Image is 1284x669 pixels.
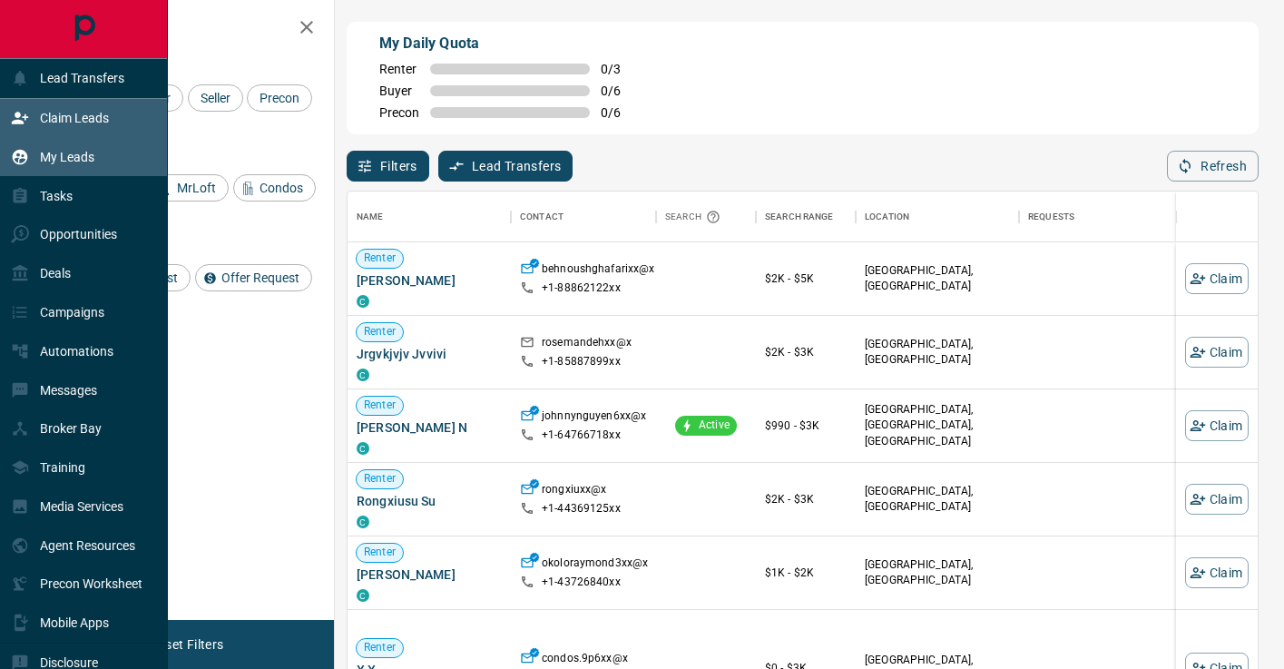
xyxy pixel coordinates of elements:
[865,484,1010,515] p: [GEOGRAPHIC_DATA], [GEOGRAPHIC_DATA]
[765,491,847,507] p: $2K - $3K
[1185,337,1249,368] button: Claim
[542,280,621,296] p: +1- 88862122xx
[1028,192,1074,242] div: Requests
[665,192,725,242] div: Search
[765,271,847,287] p: $2K - $5K
[542,501,621,517] p: +1- 44369125xx
[379,105,419,120] span: Precon
[357,492,502,510] span: Rongxiusu Su
[542,261,654,280] p: behnoushghafarixx@x
[357,324,403,339] span: Renter
[865,557,1010,588] p: [GEOGRAPHIC_DATA], [GEOGRAPHIC_DATA]
[357,251,403,266] span: Renter
[765,344,847,360] p: $2K - $3K
[357,545,403,560] span: Renter
[357,398,403,413] span: Renter
[1185,484,1249,515] button: Claim
[357,640,403,655] span: Renter
[215,271,306,285] span: Offer Request
[357,566,502,584] span: [PERSON_NAME]
[58,18,316,40] h2: Filters
[765,565,847,581] p: $1K - $2K
[247,84,312,112] div: Precon
[253,91,306,105] span: Precon
[233,174,316,202] div: Condos
[357,369,369,381] div: condos.ca
[1185,410,1249,441] button: Claim
[1167,151,1259,182] button: Refresh
[151,174,229,202] div: MrLoft
[542,335,632,354] p: rosemandehxx@x
[357,295,369,308] div: condos.ca
[542,354,621,369] p: +1- 85887899xx
[756,192,856,242] div: Search Range
[357,471,403,487] span: Renter
[1185,557,1249,588] button: Claim
[865,263,1010,294] p: [GEOGRAPHIC_DATA], [GEOGRAPHIC_DATA]
[379,62,419,76] span: Renter
[601,105,641,120] span: 0 / 6
[765,418,847,434] p: $990 - $3K
[542,428,621,443] p: +1- 64766718xx
[194,91,237,105] span: Seller
[511,192,656,242] div: Contact
[253,181,309,195] span: Condos
[691,418,737,433] span: Active
[542,575,621,590] p: +1- 43726840xx
[1019,192,1182,242] div: Requests
[357,589,369,602] div: condos.ca
[357,418,502,437] span: [PERSON_NAME] N
[357,345,502,363] span: Jrgvkjvjv Jvvivi
[348,192,511,242] div: Name
[765,192,834,242] div: Search Range
[542,408,646,428] p: johnnynguyen6xx@x
[856,192,1019,242] div: Location
[357,516,369,528] div: condos.ca
[188,84,243,112] div: Seller
[357,271,502,290] span: [PERSON_NAME]
[379,84,419,98] span: Buyer
[438,151,573,182] button: Lead Transfers
[865,402,1010,448] p: [GEOGRAPHIC_DATA], [GEOGRAPHIC_DATA], [GEOGRAPHIC_DATA]
[865,337,1010,368] p: [GEOGRAPHIC_DATA], [GEOGRAPHIC_DATA]
[379,33,641,54] p: My Daily Quota
[357,192,384,242] div: Name
[171,181,222,195] span: MrLoft
[542,556,648,575] p: okoloraymond3xx@x
[195,264,312,291] div: Offer Request
[347,151,429,182] button: Filters
[1185,263,1249,294] button: Claim
[357,442,369,455] div: condos.ca
[520,192,564,242] div: Contact
[601,62,641,76] span: 0 / 3
[138,629,235,660] button: Reset Filters
[601,84,641,98] span: 0 / 6
[542,482,606,501] p: rongxiuxx@x
[865,192,909,242] div: Location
